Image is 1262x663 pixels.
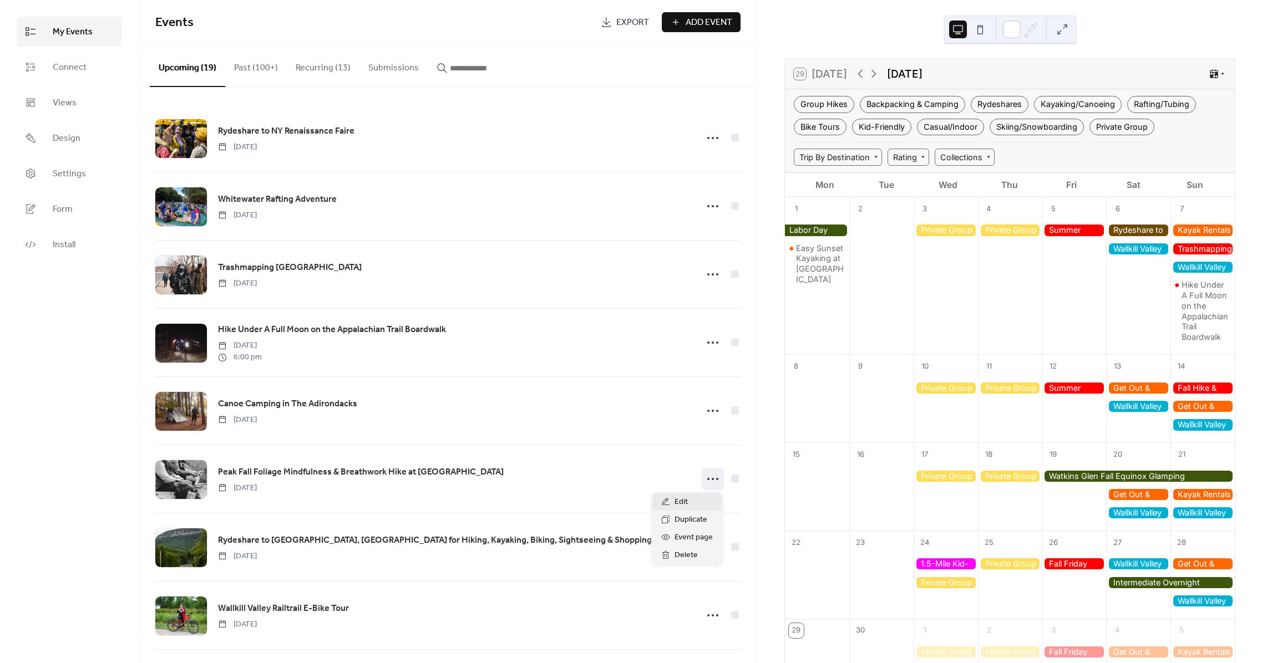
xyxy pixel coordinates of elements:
[218,340,262,351] span: [DATE]
[1164,173,1226,197] div: Sun
[592,12,657,32] a: Export
[990,119,1084,136] div: Skiing/Snowboarding
[1106,577,1235,588] div: Intermediate Overnight Backpacking
[218,534,652,547] span: Rydeshare to [GEOGRAPHIC_DATA], [GEOGRAPHIC_DATA] for Hiking, Kayaking, Biking, Sightseeing & Sho...
[53,132,80,145] span: Design
[789,535,803,549] div: 22
[918,201,932,216] div: 3
[218,533,652,548] a: Rydeshare to [GEOGRAPHIC_DATA], [GEOGRAPHIC_DATA] for Hiking, Kayaking, Biking, Sightseeing & Sho...
[218,351,262,363] span: 6:00 pm
[17,88,121,118] a: Views
[616,16,649,29] span: Export
[218,192,337,207] a: Whitewater Rafting Adventure
[1127,96,1196,113] div: Rafting/Tubing
[1089,119,1154,136] div: Private Group
[675,549,698,562] span: Delete
[1042,471,1235,482] div: Watkins Glen Fall Equinox Glamping
[150,45,225,87] button: Upcoming (19)
[218,278,257,289] span: [DATE]
[982,359,996,374] div: 11
[218,323,446,336] span: Hike Under A Full Moon on the Appalachian Trail Boardwalk
[918,359,932,374] div: 10
[982,201,996,216] div: 4
[225,45,287,86] button: Past (100+)
[853,623,868,637] div: 30
[1170,382,1235,394] div: Fall Hike & Yoga For All at Nordkop Mountain
[918,535,932,549] div: 24
[218,261,362,275] a: Trashmapping [GEOGRAPHIC_DATA]
[1174,359,1189,374] div: 14
[1170,489,1235,500] div: Kayak Rentals at Housatonic River
[17,159,121,188] a: Settings
[218,550,257,562] span: [DATE]
[1110,447,1124,462] div: 20
[982,623,996,637] div: 2
[686,16,732,29] span: Add Event
[1042,382,1106,394] div: Summer Friday Group Hikes - Only $20, Including Pickup!
[53,238,75,252] span: Install
[1182,280,1230,342] div: Hike Under A Full Moon on the Appalachian Trail Boardwalk
[852,119,911,136] div: Kid-Friendly
[1046,623,1061,637] div: 3
[785,225,849,236] div: Labor Day Weekend Beach Glamping at Wildwood
[218,619,257,630] span: [DATE]
[218,210,257,221] span: [DATE]
[1041,173,1102,197] div: Fri
[218,193,337,206] span: Whitewater Rafting Adventure
[1042,646,1106,657] div: Fall Friday Group Hikes - Only $20, Including Pickup!
[853,535,868,549] div: 23
[1106,243,1170,254] div: Wallkill Valley Railtrail E-Bike Tour
[853,447,868,462] div: 16
[53,203,73,216] span: Form
[917,119,984,136] div: Casual/Indoor
[978,558,1042,569] div: Private Group
[1106,225,1170,236] div: Rydeshare to New Paltz, NY for Hiking, Kayaking, Biking, Sightseeing & Shopping
[1042,225,1106,236] div: Summer Friday Group Hikes - Only $20, Including Pickup!
[1170,280,1235,342] div: Hike Under A Full Moon on the Appalachian Trail Boardwalk
[218,482,257,494] span: [DATE]
[17,229,121,259] a: Install
[1106,382,1170,394] div: Get Out & Kayak To Cockenoe Island Bird Estuary
[287,45,359,86] button: Recurring (13)
[1106,646,1170,657] div: Get Out & Kayak To A Beautiful Tidal Marsh and Protected Bird Sanctuary
[662,12,741,32] button: Add Event
[1174,535,1189,549] div: 28
[1174,623,1189,637] div: 5
[1170,646,1235,657] div: Kayak Rentals at Housatonic River
[1106,558,1170,569] div: Wallkill Valley Railtrail E-Bike Tour (Rentals Only)
[17,17,121,47] a: My Events
[918,447,932,462] div: 17
[1170,401,1235,412] div: Get Out & Kayak The Housatonic Surrounded by Fall Colors
[978,646,1042,657] div: Private Group
[794,173,855,197] div: Mon
[1034,96,1122,113] div: Kayaking/Canoeing
[1046,535,1061,549] div: 26
[218,602,349,615] span: Wallkill Valley Railtrail E-Bike Tour
[789,201,803,216] div: 1
[794,119,847,136] div: Bike Tours
[918,173,979,197] div: Wed
[982,447,996,462] div: 18
[794,96,854,113] div: Group Hikes
[1174,201,1189,216] div: 7
[789,623,803,637] div: 29
[855,173,917,197] div: Tue
[978,471,1042,482] div: Private Group
[1110,201,1124,216] div: 6
[1106,489,1170,500] div: Get Out & Kayak To A Beautiful Tidal Marsh and Protected Bird Sanctuary
[914,471,978,482] div: Private Group
[17,52,121,82] a: Connect
[914,225,978,236] div: Private Group
[914,577,978,588] div: Private Group
[1174,447,1189,462] div: 21
[218,397,357,411] a: Canoe Camping in The Adirondacks
[1170,243,1235,254] div: Trashmapping Awosting Falls at Minnewaska State Park Preserve
[1170,262,1235,273] div: Wallkill Valley Railtrail E-Bike Tour (Rentals Only)
[675,496,688,509] span: Edit
[914,382,978,394] div: Private Group
[359,45,428,86] button: Submissions
[1170,419,1235,430] div: Wallkill Valley Railtrail E-Bike Tour (Rentals Only)
[218,466,504,479] span: Peak Fall Foliage Mindfulness & Breathwork Hike at [GEOGRAPHIC_DATA]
